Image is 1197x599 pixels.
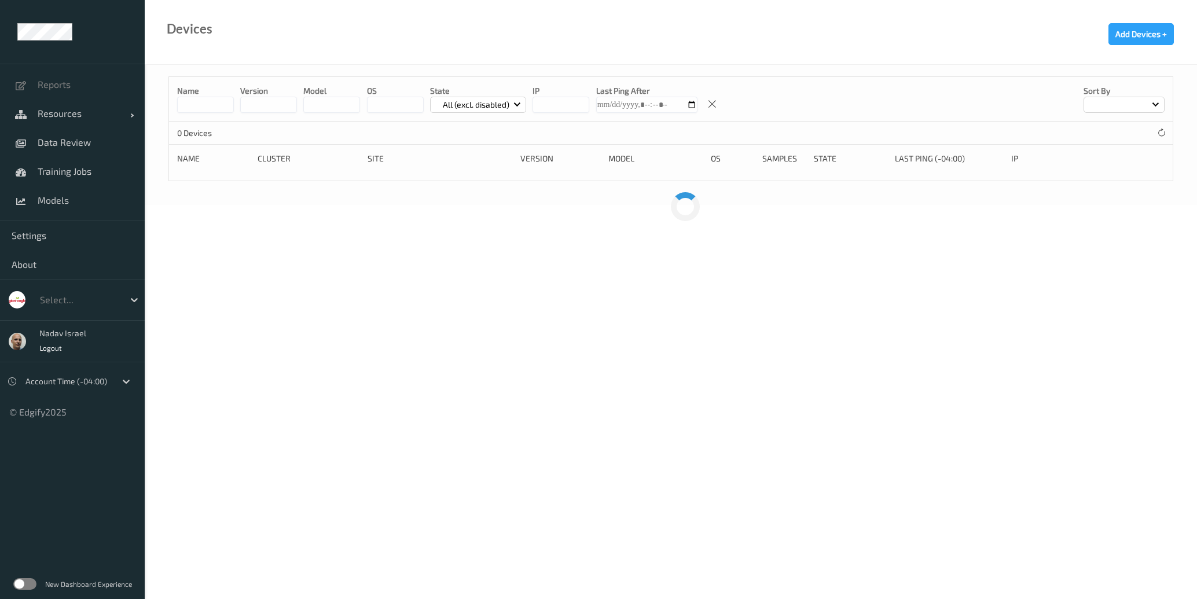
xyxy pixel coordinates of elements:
div: ip [1011,153,1098,164]
div: version [520,153,600,164]
p: Name [177,85,234,97]
p: All (excl. disabled) [439,99,513,111]
div: Last Ping (-04:00) [895,153,1004,164]
p: OS [367,85,424,97]
div: State [814,153,886,164]
p: Last Ping After [596,85,697,97]
div: Model [608,153,703,164]
p: version [240,85,297,97]
div: Cluster [258,153,359,164]
div: Devices [167,23,212,35]
div: OS [711,153,754,164]
div: Site [368,153,513,164]
button: Add Devices + [1108,23,1174,45]
div: Name [177,153,249,164]
p: 0 Devices [177,127,264,139]
p: IP [533,85,589,97]
p: Sort by [1084,85,1165,97]
p: State [430,85,527,97]
div: Samples [762,153,806,164]
p: model [303,85,360,97]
